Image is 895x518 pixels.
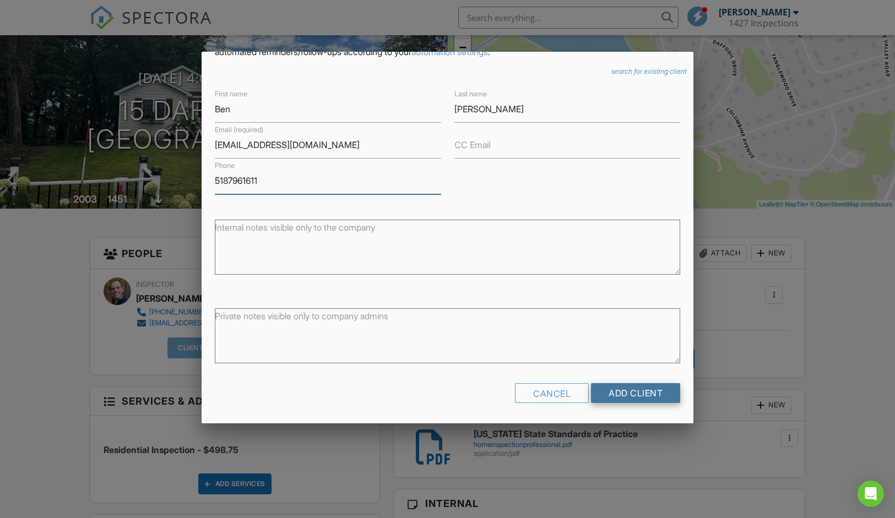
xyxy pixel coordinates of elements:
label: Phone [215,161,235,171]
label: Private notes visible only to company admins [215,310,388,322]
div: Cancel [515,383,589,403]
label: First name [215,89,247,99]
a: automation settings [411,46,488,57]
label: Internal notes visible only to the company [215,221,375,233]
label: Email (required) [215,125,263,135]
div: Open Intercom Messenger [858,481,884,507]
input: Add Client [591,383,680,403]
label: CC Email [454,139,490,151]
i: search for existing client [611,67,687,75]
label: Last name [454,89,487,99]
a: search for existing client [611,67,687,76]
